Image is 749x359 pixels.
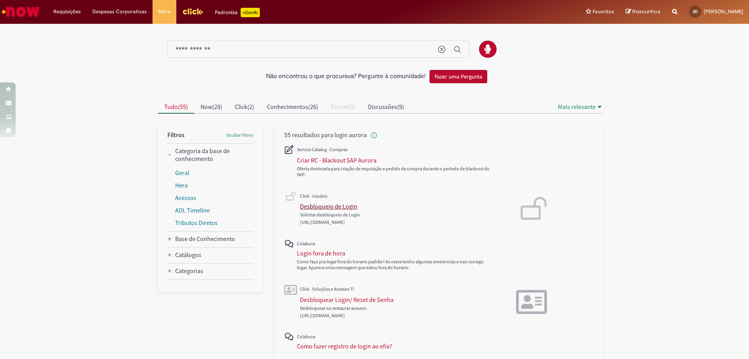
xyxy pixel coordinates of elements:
[241,8,260,17] p: +GenAi
[693,9,698,14] span: SD
[92,8,147,16] span: Despesas Corporativas
[593,8,614,16] span: Favoritos
[704,8,743,15] span: [PERSON_NAME]
[430,70,487,83] button: Fazer uma Pergunta
[632,8,660,15] span: Rascunhos
[1,4,41,20] img: ServiceNow
[53,8,81,16] span: Requisições
[158,8,170,16] span: More
[182,5,203,17] img: click_logo_yellow_360x200.png
[215,8,260,17] div: Padroniza
[266,73,426,80] h2: Não encontrou o que procurava? Pergunte à comunidade!
[626,8,660,16] a: Rascunhos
